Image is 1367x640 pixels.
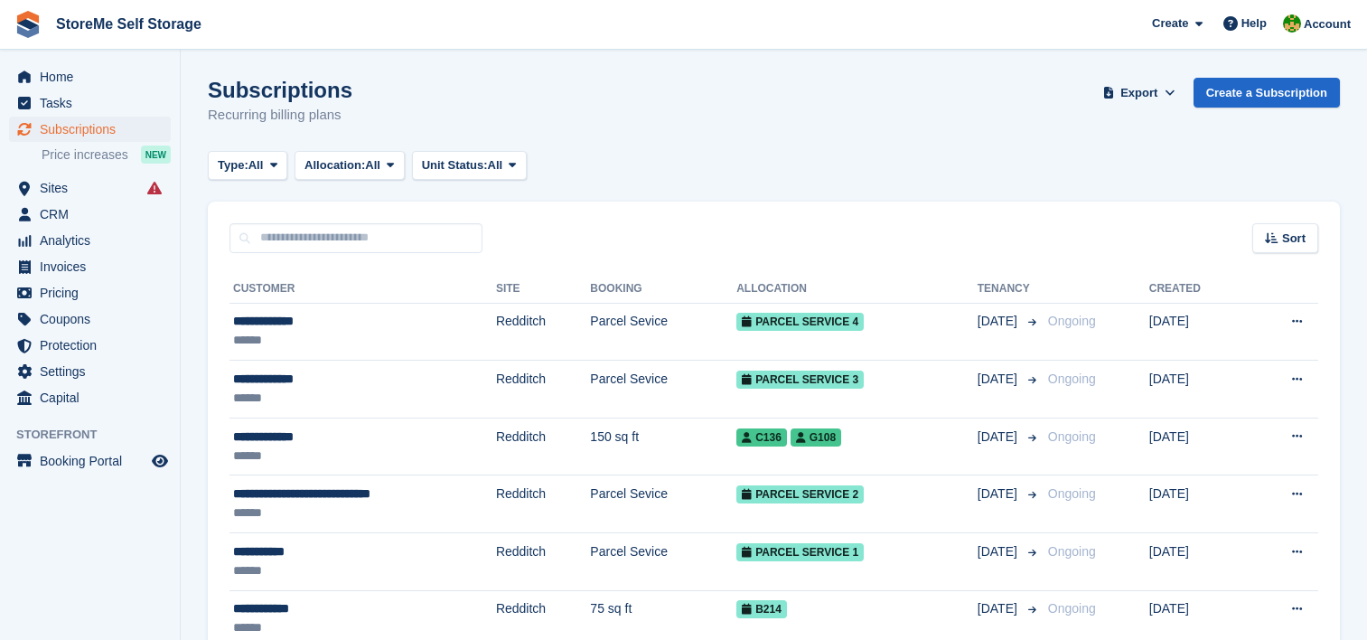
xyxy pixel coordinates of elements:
span: Coupons [40,306,148,332]
a: menu [9,228,171,253]
td: 150 sq ft [590,418,736,475]
button: Export [1100,78,1179,108]
span: Analytics [40,228,148,253]
span: Ongoing [1048,601,1096,616]
th: Tenancy [978,275,1041,304]
span: Pricing [40,280,148,306]
th: Allocation [736,275,978,304]
td: Redditch [496,361,590,419]
td: Parcel Sevice [590,303,736,361]
th: Created [1149,275,1247,304]
th: Booking [590,275,736,304]
span: [DATE] [978,428,1021,447]
span: Parcel Service 1 [736,543,864,561]
a: menu [9,90,171,116]
td: [DATE] [1149,418,1247,475]
th: Site [496,275,590,304]
span: Create [1152,14,1188,33]
td: Redditch [496,475,590,533]
span: Capital [40,385,148,410]
a: menu [9,385,171,410]
td: Parcel Sevice [590,475,736,533]
a: menu [9,333,171,358]
span: Sort [1282,230,1306,248]
a: menu [9,64,171,89]
span: Subscriptions [40,117,148,142]
span: Invoices [40,254,148,279]
a: Price increases NEW [42,145,171,165]
span: [DATE] [978,485,1021,504]
a: menu [9,254,171,279]
span: Parcel Service 3 [736,371,864,389]
td: Redditch [496,418,590,475]
td: [DATE] [1149,475,1247,533]
span: Parcel Service 4 [736,313,864,331]
a: Create a Subscription [1194,78,1340,108]
td: Parcel Sevice [590,361,736,419]
a: menu [9,117,171,142]
span: Export [1120,84,1157,102]
td: [DATE] [1149,533,1247,591]
a: Preview store [149,450,171,472]
span: B214 [736,600,787,618]
span: Sites [40,175,148,201]
span: Booking Portal [40,448,148,474]
span: Parcel Service 2 [736,485,864,504]
button: Type: All [208,151,287,181]
td: Redditch [496,533,590,591]
span: [DATE] [978,312,1021,331]
td: Parcel Sevice [590,533,736,591]
span: Ongoing [1048,486,1096,501]
td: [DATE] [1149,303,1247,361]
a: menu [9,202,171,227]
a: menu [9,175,171,201]
span: Account [1304,15,1351,33]
button: Unit Status: All [412,151,527,181]
span: Ongoing [1048,372,1096,386]
span: [DATE] [978,370,1021,389]
a: StoreMe Self Storage [49,9,209,39]
span: Allocation: [304,156,365,174]
span: [DATE] [978,542,1021,561]
span: Tasks [40,90,148,116]
span: Ongoing [1048,314,1096,328]
span: Ongoing [1048,544,1096,559]
td: Redditch [496,303,590,361]
span: Type: [218,156,248,174]
span: C136 [736,428,787,447]
span: Ongoing [1048,429,1096,444]
a: menu [9,359,171,384]
span: G108 [791,428,841,447]
span: All [365,156,380,174]
img: stora-icon-8386f47178a22dfd0bd8f6a31ec36ba5ce8667c1dd55bd0f319d3a0aa187defe.svg [14,11,42,38]
div: NEW [141,146,171,164]
button: Allocation: All [295,151,405,181]
a: menu [9,448,171,474]
a: menu [9,306,171,332]
span: Protection [40,333,148,358]
td: [DATE] [1149,361,1247,419]
a: menu [9,280,171,306]
span: Unit Status: [422,156,488,174]
span: [DATE] [978,599,1021,618]
span: All [248,156,264,174]
span: Settings [40,359,148,384]
h1: Subscriptions [208,78,352,102]
span: All [488,156,503,174]
span: Storefront [16,426,180,444]
p: Recurring billing plans [208,105,352,126]
img: StorMe [1283,14,1301,33]
span: CRM [40,202,148,227]
th: Customer [229,275,496,304]
span: Help [1241,14,1267,33]
span: Home [40,64,148,89]
i: Smart entry sync failures have occurred [147,181,162,195]
span: Price increases [42,146,128,164]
